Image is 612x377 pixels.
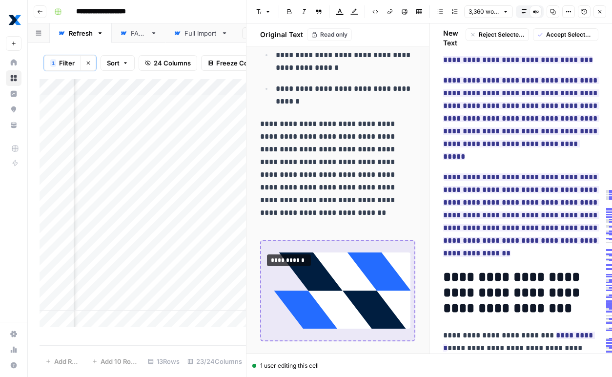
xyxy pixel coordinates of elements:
[154,58,191,68] span: 24 Columns
[464,5,513,18] button: 3,360 words
[50,23,112,43] a: Refresh
[112,23,165,43] a: FAQs
[6,357,21,373] button: Help + Support
[165,23,236,43] a: Full Import
[6,11,23,29] img: MaintainX Logo
[101,55,135,71] button: Sort
[69,28,93,38] div: Refresh
[139,55,197,71] button: 24 Columns
[546,30,594,39] span: Accept Selected Changes
[86,354,144,369] button: Add 10 Rows
[6,8,21,32] button: Workspace: MaintainX
[6,117,21,133] a: Your Data
[184,28,217,38] div: Full Import
[533,28,598,41] button: Accept Selected Changes
[6,55,21,70] a: Home
[40,354,86,369] button: Add Row
[254,30,303,40] h2: Original Text
[44,55,81,71] button: 1Filter
[54,356,80,366] span: Add Row
[184,354,246,369] div: 23/24 Columns
[201,55,273,71] button: Freeze Columns
[101,356,138,366] span: Add 10 Rows
[469,7,500,16] span: 3,360 words
[6,86,21,102] a: Insights
[107,58,120,68] span: Sort
[6,326,21,342] a: Settings
[131,28,146,38] div: FAQs
[144,354,184,369] div: 13 Rows
[466,28,529,41] button: Reject Selected Changes
[320,30,347,39] span: Read only
[6,102,21,117] a: Opportunities
[216,58,266,68] span: Freeze Columns
[6,70,21,86] a: Browse
[50,59,56,67] div: 1
[479,30,525,39] span: Reject Selected Changes
[252,361,606,370] div: 1 user editing this cell
[6,342,21,357] a: Usage
[52,59,55,67] span: 1
[59,58,75,68] span: Filter
[443,28,466,48] h2: New Text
